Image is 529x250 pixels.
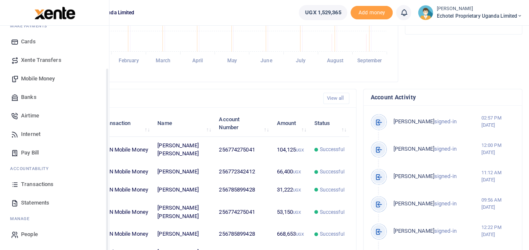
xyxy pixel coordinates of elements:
td: MTN Mobile Money [96,163,153,181]
th: Status: activate to sort column ascending [309,110,349,136]
th: Amount: activate to sort column ascending [272,110,309,136]
a: Cards [7,32,102,51]
small: UGX [293,188,301,192]
td: MTN Mobile Money [96,137,153,163]
th: Account Number: activate to sort column ascending [214,110,272,136]
td: [PERSON_NAME] [PERSON_NAME] [153,137,214,163]
a: logo-small logo-large logo-large [34,9,75,16]
span: Successful [320,168,345,176]
li: M [7,212,102,225]
span: Transactions [21,180,53,189]
span: Cards [21,37,36,46]
p: signed-in [393,227,481,236]
span: Banks [21,93,37,101]
span: anage [14,215,30,222]
img: profile-user [418,5,433,20]
p: signed-in [393,117,481,126]
tspan: August [327,58,344,64]
span: Mobile Money [21,74,55,83]
span: [PERSON_NAME] [393,173,434,179]
td: [PERSON_NAME] [PERSON_NAME] [153,199,214,225]
span: [PERSON_NAME] [393,146,434,152]
li: Wallet ballance [295,5,351,20]
td: 256774275041 [214,199,272,225]
li: Toup your wallet [351,6,393,20]
p: signed-in [393,199,481,208]
td: 31,222 [272,181,309,199]
th: Name: activate to sort column ascending [153,110,214,136]
tspan: September [357,58,382,64]
a: Banks [7,88,102,106]
td: 256774275041 [214,137,272,163]
span: Successful [320,186,345,194]
td: [PERSON_NAME] [153,181,214,199]
tspan: July [296,58,306,64]
small: UGX [293,210,301,215]
span: Successful [320,146,345,153]
small: UGX [293,170,301,174]
h4: Recent Transactions [39,94,316,103]
a: Add money [351,9,393,15]
td: 66,400 [272,163,309,181]
tspan: April [192,58,203,64]
a: Airtime [7,106,102,125]
a: profile-user [PERSON_NAME] Echotel Proprietary Uganda Limited [418,5,522,20]
span: Add money [351,6,393,20]
span: Xente Transfers [21,56,61,64]
a: Mobile Money [7,69,102,88]
td: 256772342412 [214,163,272,181]
small: UGX [296,148,304,152]
small: UGX [296,232,304,237]
td: 668,653 [272,225,309,243]
td: [PERSON_NAME] [153,163,214,181]
span: [PERSON_NAME] [393,118,434,125]
a: Pay Bill [7,144,102,162]
th: Transaction: activate to sort column ascending [96,110,153,136]
a: View all [323,93,350,104]
small: 11:12 AM [DATE] [481,169,515,184]
span: [PERSON_NAME] [393,228,434,234]
small: 12:00 PM [DATE] [481,142,515,156]
span: Successful [320,208,345,216]
span: UGX 1,529,365 [305,8,341,17]
h4: Account Activity [370,93,515,102]
small: 12:22 PM [DATE] [481,224,515,238]
span: [PERSON_NAME] [393,200,434,207]
small: 09:56 AM [DATE] [481,197,515,211]
span: Echotel Proprietary Uganda Limited [436,12,522,20]
a: Xente Transfers [7,51,102,69]
span: Internet [21,130,40,138]
td: MTN Mobile Money [96,225,153,243]
span: countability [16,165,48,172]
a: Transactions [7,175,102,194]
td: MTN Mobile Money [96,199,153,225]
tspan: May [227,58,237,64]
tspan: March [156,58,170,64]
span: Airtime [21,112,39,120]
small: 02:57 PM [DATE] [481,114,515,129]
td: 53,150 [272,199,309,225]
td: 256785899428 [214,181,272,199]
li: M [7,19,102,32]
p: signed-in [393,145,481,154]
small: [PERSON_NAME] [436,5,522,13]
td: 256785899428 [214,225,272,243]
li: Ac [7,162,102,175]
a: Statements [7,194,102,212]
p: signed-in [393,172,481,181]
a: People [7,225,102,244]
td: 104,125 [272,137,309,163]
a: UGX 1,529,365 [299,5,347,20]
span: Successful [320,230,345,238]
img: logo-large [35,7,75,19]
td: [PERSON_NAME] [153,225,214,243]
tspan: February [119,58,139,64]
tspan: June [261,58,272,64]
td: MTN Mobile Money [96,181,153,199]
span: Pay Bill [21,149,39,157]
span: ake Payments [14,23,47,29]
span: Statements [21,199,49,207]
a: Internet [7,125,102,144]
span: People [21,230,38,239]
